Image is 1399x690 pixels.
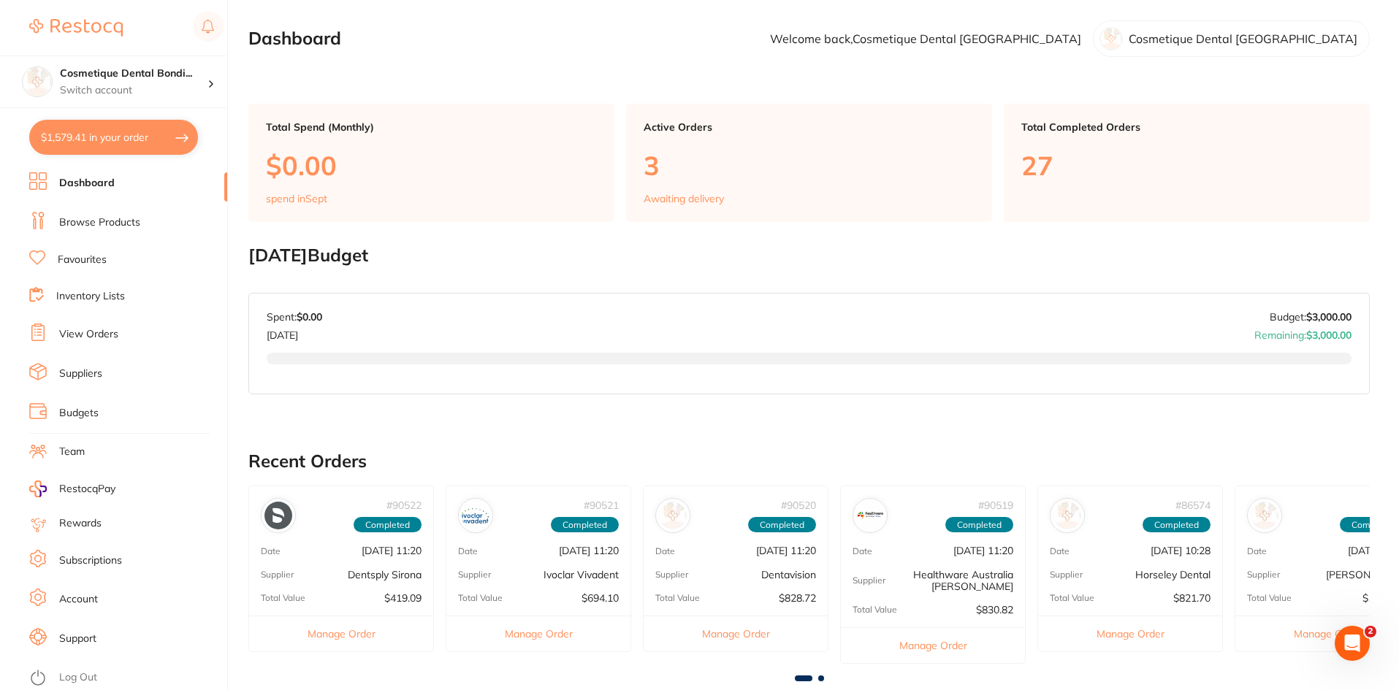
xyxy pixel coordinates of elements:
p: Date [458,546,478,556]
span: Completed [551,517,619,533]
p: $828.72 [779,592,816,604]
p: Switch account [60,83,207,98]
a: View Orders [59,327,118,342]
a: Restocq Logo [29,11,123,45]
p: Budget: [1270,311,1352,323]
a: Subscriptions [59,553,122,568]
a: Suppliers [59,367,102,381]
p: [DATE] 11:20 [559,545,619,556]
p: [DATE] 11:20 [756,545,816,556]
p: Supplier [1050,570,1083,580]
button: Log Out [29,667,223,690]
p: Date [1247,546,1267,556]
p: Remaining: [1254,323,1352,341]
img: Henry Schein Halas [1251,502,1278,529]
p: $821.70 [1173,592,1211,604]
p: # 90522 [386,499,422,511]
a: Team [59,445,85,459]
p: 3 [644,150,975,180]
img: Dentsply Sirona [264,502,292,529]
p: $419.09 [384,592,422,604]
h2: [DATE] Budget [248,245,1370,266]
p: Dentsply Sirona [348,569,422,580]
a: Browse Products [59,215,140,230]
p: # 86574 [1175,499,1211,511]
p: # 90521 [584,499,619,511]
button: Manage Order [446,616,630,651]
p: Supplier [1247,570,1280,580]
p: Healthware Australia [PERSON_NAME] [885,569,1013,592]
p: $694.10 [582,592,619,604]
button: Manage Order [249,616,433,651]
img: Dentavision [659,502,687,529]
p: Total Value [1247,593,1292,603]
button: $1,579.41 in your order [29,120,198,155]
p: 27 [1021,150,1352,180]
img: Restocq Logo [29,19,123,37]
p: Cosmetique Dental [GEOGRAPHIC_DATA] [1129,32,1357,45]
a: Log Out [59,670,97,685]
p: $830.82 [976,604,1013,616]
h2: Recent Orders [248,451,1370,472]
p: Date [261,546,281,556]
img: Horseley Dental [1053,502,1081,529]
p: Active Orders [644,121,975,133]
img: Ivoclar Vivadent [462,502,489,529]
p: Awaiting delivery [644,193,724,204]
p: # 90519 [978,499,1013,511]
h4: Cosmetique Dental Bondi Junction [60,66,207,81]
span: Completed [1143,517,1211,533]
p: Date [655,546,675,556]
h2: Dashboard [248,28,341,49]
strong: $3,000.00 [1306,310,1352,323]
a: Inventory Lists [56,289,125,304]
a: Favourites [58,253,107,267]
p: Ivoclar Vivadent [544,569,619,580]
p: Total Value [655,593,700,603]
a: Budgets [59,406,99,421]
span: 2 [1365,626,1376,637]
a: Support [59,632,96,646]
p: $0.00 [266,150,597,180]
p: [DATE] 11:20 [953,545,1013,556]
a: Account [59,592,98,607]
a: Rewards [59,516,102,531]
img: Healthware Australia Ridley [856,502,884,529]
a: Total Completed Orders27 [1004,104,1370,222]
a: RestocqPay [29,480,115,497]
p: Date [853,546,872,556]
img: Cosmetique Dental Bondi Junction [23,67,52,96]
button: Manage Order [644,616,828,651]
p: Spent: [267,311,322,323]
p: Total Value [261,593,305,603]
p: [DATE] 10:28 [1151,545,1211,556]
strong: $3,000.00 [1306,329,1352,342]
span: Completed [945,517,1013,533]
p: [DATE] 11:20 [362,545,422,556]
p: Supplier [458,570,491,580]
p: [DATE] [267,323,322,341]
span: Completed [748,517,816,533]
img: RestocqPay [29,480,47,497]
a: Dashboard [59,176,115,191]
span: RestocqPay [59,482,115,497]
iframe: Intercom live chat [1335,626,1370,661]
span: Completed [354,517,422,533]
p: Supplier [655,570,688,580]
p: Total Value [853,605,897,615]
p: Welcome back, Cosmetique Dental [GEOGRAPHIC_DATA] [770,32,1081,45]
p: Horseley Dental [1135,569,1211,580]
p: Supplier [853,575,885,586]
p: Dentavision [761,569,816,580]
p: Date [1050,546,1070,556]
p: spend in Sept [266,193,327,204]
a: Active Orders3Awaiting delivery [626,104,992,222]
p: Total Value [1050,593,1094,603]
p: Total Spend (Monthly) [266,121,597,133]
p: Total Completed Orders [1021,121,1352,133]
a: Total Spend (Monthly)$0.00spend inSept [248,104,614,222]
p: Total Value [458,593,503,603]
p: # 90520 [781,499,816,511]
button: Manage Order [1038,616,1222,651]
button: Manage Order [841,627,1025,663]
